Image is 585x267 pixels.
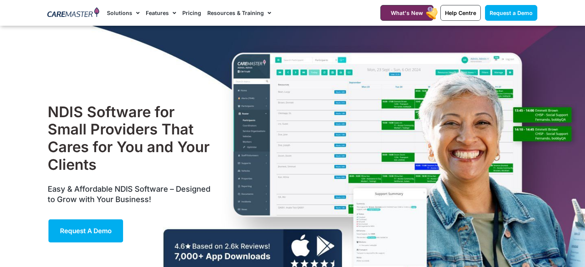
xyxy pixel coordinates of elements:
[440,5,481,21] a: Help Centre
[380,5,433,21] a: What's New
[60,227,112,235] span: Request a Demo
[490,10,533,16] span: Request a Demo
[47,7,99,19] img: CareMaster Logo
[445,10,476,16] span: Help Centre
[48,219,124,243] a: Request a Demo
[48,103,214,173] h1: NDIS Software for Small Providers That Cares for You and Your Clients
[48,184,210,204] span: Easy & Affordable NDIS Software – Designed to Grow with Your Business!
[485,5,537,21] a: Request a Demo
[391,10,423,16] span: What's New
